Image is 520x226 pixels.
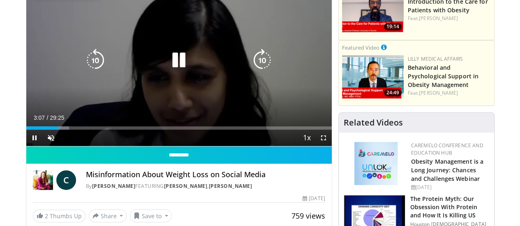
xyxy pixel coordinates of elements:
span: 3:07 [34,114,45,121]
h4: Related Videos [344,118,403,128]
img: ba3304f6-7838-4e41-9c0f-2e31ebde6754.png.150x105_q85_crop-smart_upscale.png [342,55,404,98]
div: [DATE] [411,184,488,191]
img: Dr. Carolynn Francavilla [33,170,53,190]
a: CaReMeLO Conference and Education Hub [411,142,483,156]
a: [PERSON_NAME] [419,15,458,22]
div: Progress Bar [26,126,332,130]
button: Share [89,209,127,222]
a: [PERSON_NAME] [164,183,208,189]
span: 759 views [291,211,325,221]
a: [PERSON_NAME] [419,89,458,96]
div: Feat. [408,89,491,97]
button: Fullscreen [315,130,332,146]
span: 24:49 [384,89,402,96]
button: Pause [26,130,43,146]
img: 45df64a9-a6de-482c-8a90-ada250f7980c.png.150x105_q85_autocrop_double_scale_upscale_version-0.2.jpg [354,142,398,185]
span: 2 [45,212,48,220]
span: / [47,114,49,121]
a: C [56,170,76,190]
div: [DATE] [303,195,325,202]
h4: Misinformation About Weight Loss on Social Media [86,170,325,179]
a: 2 Thumbs Up [33,210,86,222]
a: [PERSON_NAME] [92,183,136,189]
span: 19:14 [384,23,402,30]
button: Unmute [43,130,59,146]
a: 24:49 [342,55,404,98]
a: Lilly Medical Affairs [408,55,463,62]
button: Save to [130,209,172,222]
span: 29:25 [50,114,64,121]
small: Featured Video [342,44,379,51]
a: Obesity Management is a Long Journey: Chances and Challenges Webinar [411,158,483,183]
a: [PERSON_NAME] [209,183,252,189]
button: Playback Rate [299,130,315,146]
div: Feat. [408,15,491,22]
div: By FEATURING , [86,183,325,190]
a: Behavioral and Psychological Support in Obesity Management [408,64,478,89]
h3: The Protein Myth: Our Obsession With Protein and How It Is Killing US [410,195,489,219]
